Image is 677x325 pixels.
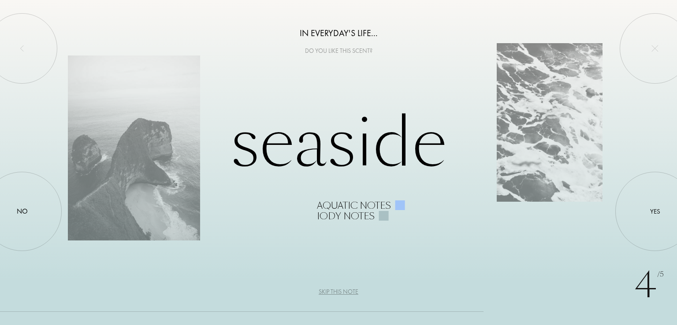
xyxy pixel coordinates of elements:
[634,259,664,312] div: 4
[19,45,26,52] img: left_onboard.svg
[319,287,358,296] div: Skip this note
[17,206,28,217] div: No
[317,200,391,211] div: Aquatic notes
[657,270,664,280] span: /5
[68,103,610,222] div: Seaside
[650,206,660,216] div: Yes
[651,45,658,52] img: quit_onboard.svg
[317,211,375,222] div: Iody notes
